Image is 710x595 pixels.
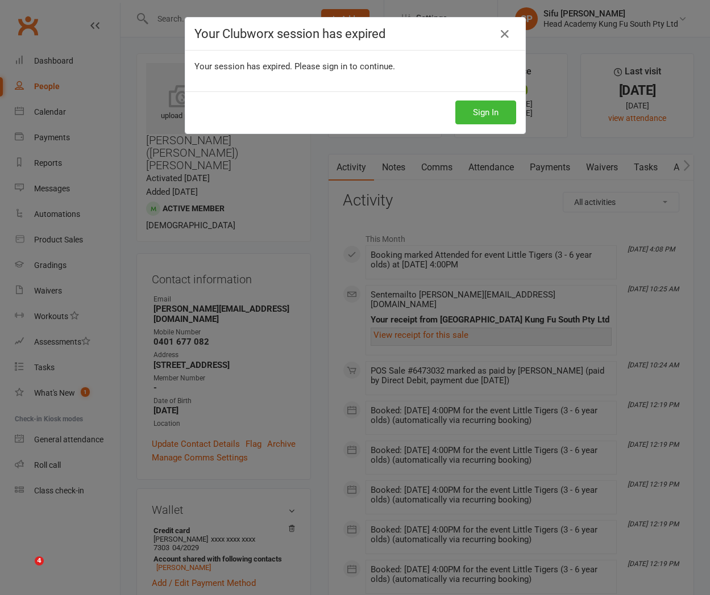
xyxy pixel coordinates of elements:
a: Close [496,25,514,43]
button: Sign In [455,100,516,124]
span: Your session has expired. Please sign in to continue. [194,61,395,72]
iframe: Intercom live chat [11,556,39,584]
span: 4 [35,556,44,565]
h4: Your Clubworx session has expired [194,27,516,41]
